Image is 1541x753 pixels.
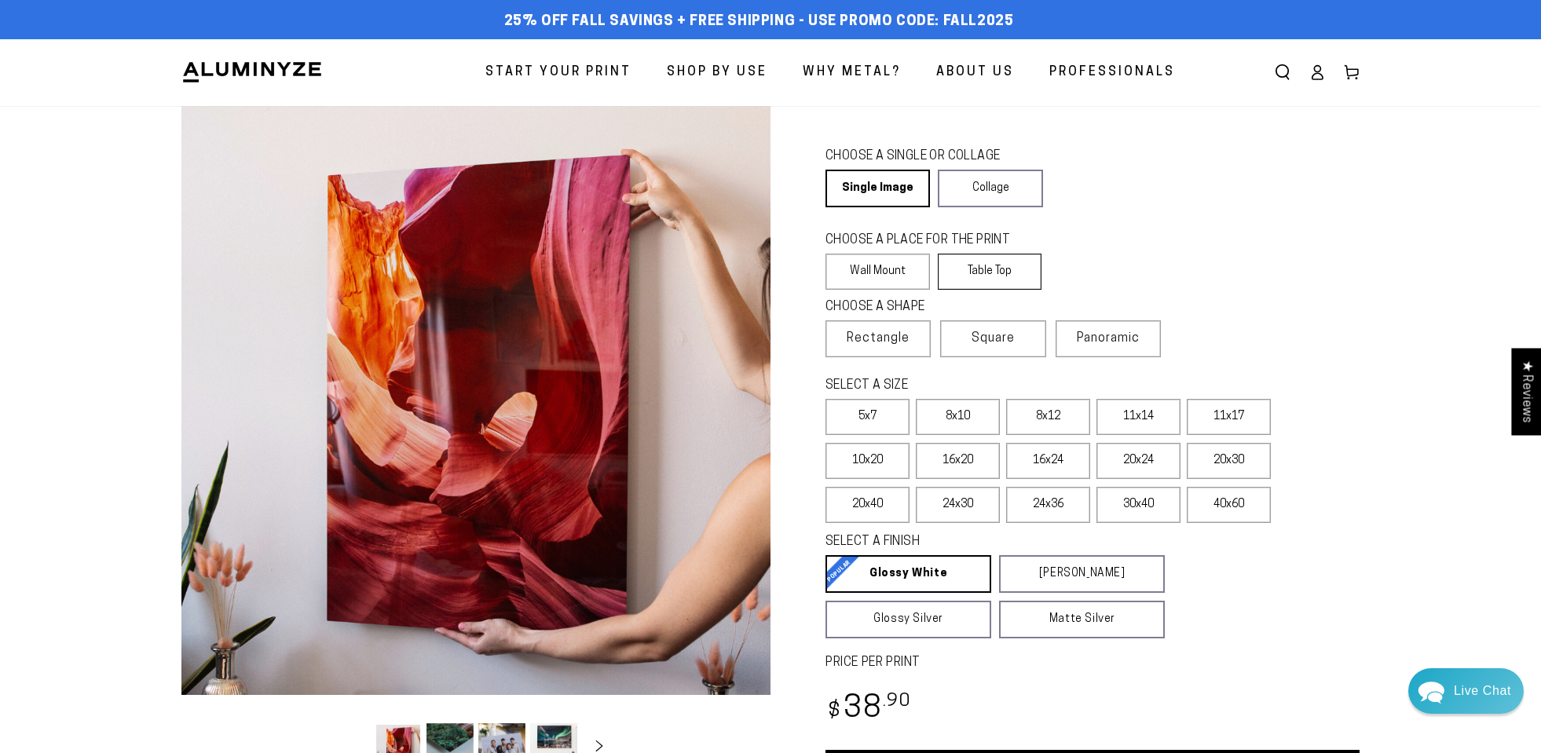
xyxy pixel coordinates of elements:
a: Why Metal? [791,52,913,93]
label: PRICE PER PRINT [825,654,1360,672]
span: 25% off FALL Savings + Free Shipping - Use Promo Code: FALL2025 [504,13,1014,31]
label: 8x12 [1006,399,1090,435]
a: Shop By Use [655,52,779,93]
span: About Us [936,61,1014,84]
label: 24x30 [916,487,1000,523]
span: Panoramic [1077,332,1140,345]
legend: CHOOSE A PLACE FOR THE PRINT [825,232,1027,250]
legend: CHOOSE A SINGLE OR COLLAGE [825,148,1028,166]
label: 20x40 [825,487,910,523]
label: 16x20 [916,443,1000,479]
summary: Search our site [1265,55,1300,90]
span: Square [972,329,1015,348]
bdi: 38 [825,694,911,725]
label: 10x20 [825,443,910,479]
a: [PERSON_NAME] [999,555,1165,593]
label: 11x14 [1096,399,1180,435]
label: 20x30 [1187,443,1271,479]
label: 11x17 [1187,399,1271,435]
label: Table Top [938,254,1042,290]
span: Shop By Use [667,61,767,84]
label: 8x10 [916,399,1000,435]
label: 5x7 [825,399,910,435]
div: Contact Us Directly [1454,668,1511,714]
span: Start Your Print [485,61,631,84]
a: Glossy White [825,555,991,593]
span: Professionals [1049,61,1175,84]
div: Chat widget toggle [1408,668,1524,714]
label: 30x40 [1096,487,1180,523]
a: Collage [938,170,1042,207]
sup: .90 [883,693,911,711]
legend: SELECT A SIZE [825,377,1140,395]
a: About Us [924,52,1026,93]
span: $ [828,701,841,722]
label: 16x24 [1006,443,1090,479]
label: 20x24 [1096,443,1180,479]
a: Start Your Print [474,52,643,93]
a: Glossy Silver [825,601,991,638]
legend: CHOOSE A SHAPE [825,298,1030,316]
a: Single Image [825,170,930,207]
span: Why Metal? [803,61,901,84]
label: Wall Mount [825,254,930,290]
a: Professionals [1038,52,1187,93]
legend: SELECT A FINISH [825,533,1127,551]
span: Rectangle [847,329,910,348]
label: 40x60 [1187,487,1271,523]
div: Click to open Judge.me floating reviews tab [1511,348,1541,435]
label: 24x36 [1006,487,1090,523]
a: Matte Silver [999,601,1165,638]
img: Aluminyze [181,60,323,84]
